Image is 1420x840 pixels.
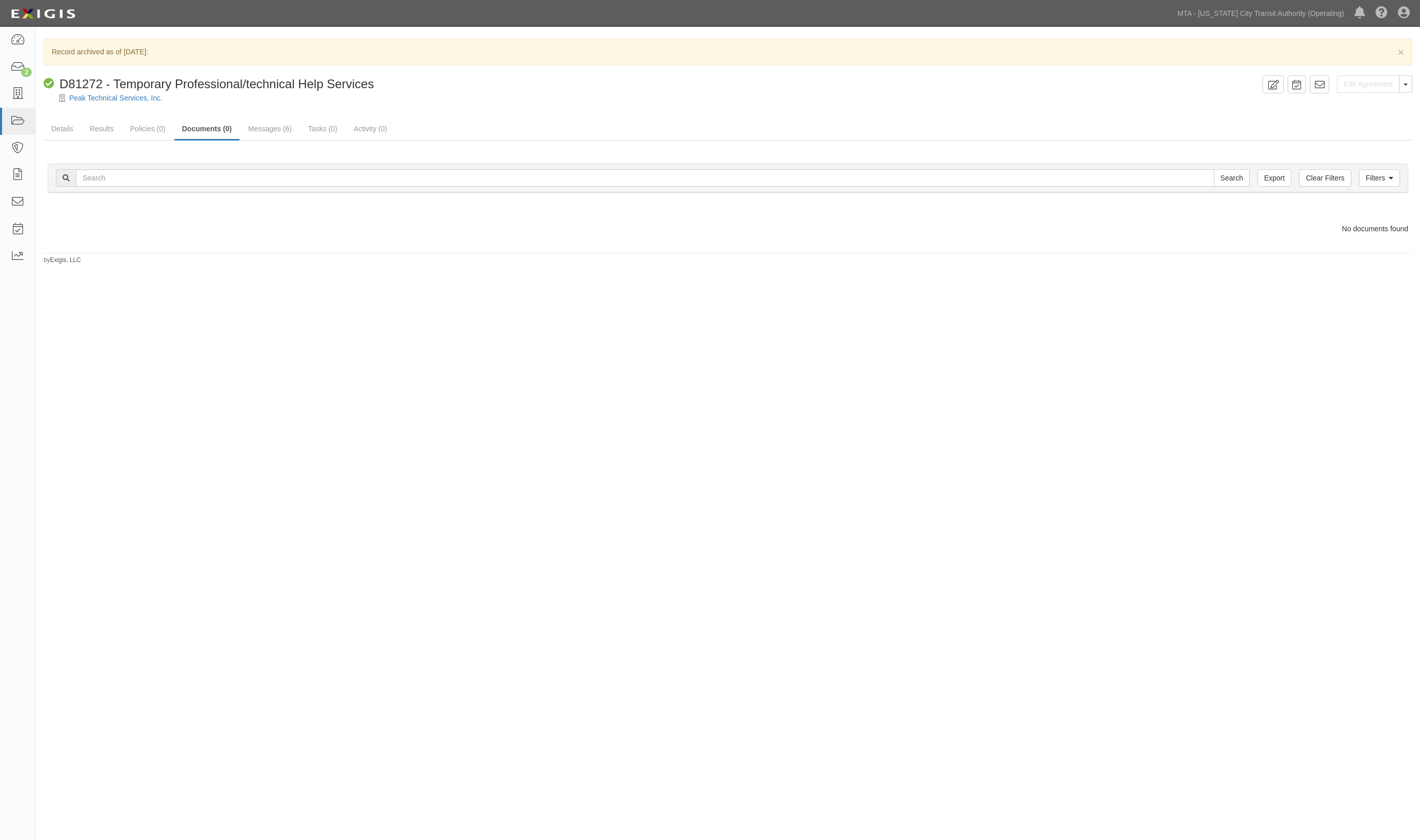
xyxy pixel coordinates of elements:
a: Peak Technical Services, Inc. [69,94,163,102]
span: × [1398,46,1404,58]
a: Tasks (0) [301,118,345,139]
a: MTA - [US_STATE] City Transit Authority (Operating) [1172,3,1349,24]
a: Filters [1359,169,1400,187]
a: Export [1257,169,1291,187]
a: Activity (0) [346,118,395,139]
a: Edit Agreement [1337,75,1399,93]
a: Clear Filters [1299,169,1351,187]
a: Exigis, LLC [50,256,81,264]
button: Close [1398,47,1404,57]
a: Policies (0) [122,118,173,139]
i: Compliant [44,78,54,89]
a: Details [44,118,81,139]
p: Record archived as of [DATE]: [52,47,1404,57]
div: D81272 - Temporary Professional/technical Help Services [44,75,374,93]
i: Help Center - Complianz [1375,7,1388,19]
input: Search [1214,169,1250,187]
span: D81272 - Temporary Professional/technical Help Services [59,77,374,91]
a: Results [82,118,122,139]
small: by [44,256,81,265]
a: Messages (6) [241,118,299,139]
a: Documents (0) [174,118,239,141]
img: logo-5460c22ac91f19d4615b14bd174203de0afe785f0fc80cf4dbbc73dc1793850b.png [8,5,78,23]
div: 2 [21,68,32,77]
input: Search [76,169,1214,187]
div: No documents found [40,224,1416,234]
